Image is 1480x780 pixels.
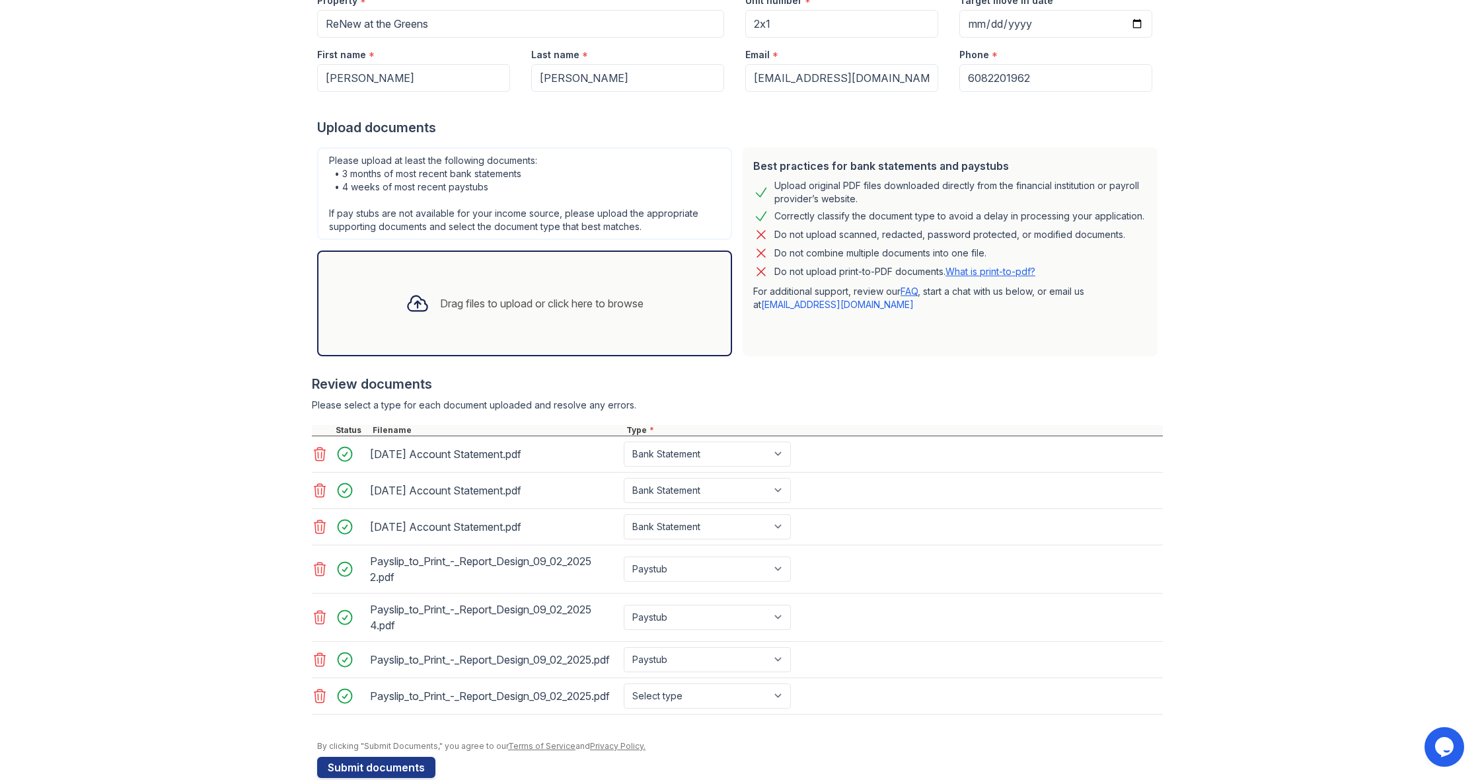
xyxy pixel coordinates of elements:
[761,299,914,310] a: [EMAIL_ADDRESS][DOMAIN_NAME]
[774,179,1147,206] div: Upload original PDF files downloaded directly from the financial institution or payroll provider’...
[317,741,1163,752] div: By clicking "Submit Documents," you agree to our and
[753,285,1147,311] p: For additional support, review our , start a chat with us below, or email us at
[317,147,732,240] div: Please upload at least the following documents: • 3 months of most recent bank statements • 4 wee...
[508,741,575,751] a: Terms of Service
[440,295,644,311] div: Drag files to upload or click here to browse
[745,48,770,61] label: Email
[590,741,646,751] a: Privacy Policy.
[317,48,366,61] label: First name
[753,158,1147,174] div: Best practices for bank statements and paystubs
[370,685,618,707] div: Payslip_to_Print_-_Report_Design_09_02_2025.pdf
[774,265,1035,278] p: Do not upload print-to-PDF documents.
[945,266,1035,277] a: What is print-to-pdf?
[317,118,1163,137] div: Upload documents
[774,227,1125,243] div: Do not upload scanned, redacted, password protected, or modified documents.
[312,375,1163,393] div: Review documents
[901,286,918,297] a: FAQ
[624,425,1163,436] div: Type
[774,245,986,261] div: Do not combine multiple documents into one file.
[370,551,618,588] div: Payslip_to_Print_-_Report_Design_09_02_2025 2.pdf
[370,480,618,501] div: [DATE] Account Statement.pdf
[333,425,370,436] div: Status
[370,649,618,670] div: Payslip_to_Print_-_Report_Design_09_02_2025.pdf
[531,48,579,61] label: Last name
[312,399,1163,412] div: Please select a type for each document uploaded and resolve any errors.
[370,444,618,465] div: [DATE] Account Statement.pdf
[774,208,1144,224] div: Correctly classify the document type to avoid a delay in processing your application.
[317,757,435,778] button: Submit documents
[370,516,618,537] div: [DATE] Account Statement.pdf
[1424,727,1467,767] iframe: chat widget
[370,599,618,636] div: Payslip_to_Print_-_Report_Design_09_02_2025 4.pdf
[370,425,624,436] div: Filename
[959,48,989,61] label: Phone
